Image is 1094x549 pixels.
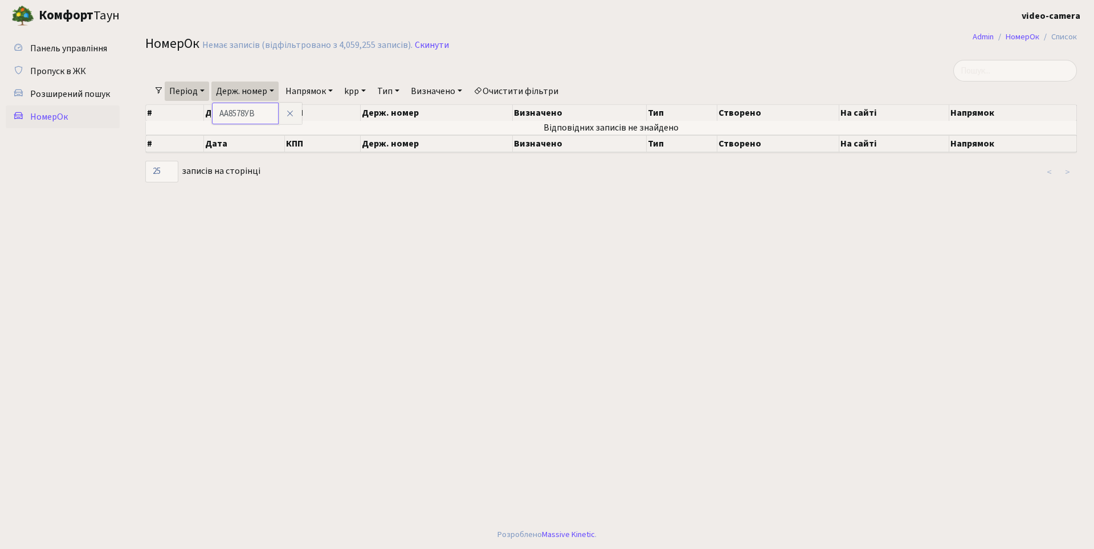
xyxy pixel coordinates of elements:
img: logo.png [11,5,34,27]
a: Панель управління [6,37,120,60]
a: Скинути [415,40,449,51]
a: Admin [973,31,994,43]
td: Відповідних записів не знайдено [146,121,1077,135]
th: На сайті [839,135,949,152]
label: записів на сторінці [145,161,260,182]
a: Визначено [406,82,467,101]
a: НомерОк [6,105,120,128]
th: Створено [717,135,839,152]
div: Розроблено . [497,528,597,541]
button: Переключити навігацію [142,6,171,25]
input: Пошук... [953,60,1077,82]
a: video-camera [1022,9,1080,23]
span: НомерОк [30,111,68,123]
div: Немає записів (відфільтровано з 4,059,255 записів). [202,40,413,51]
a: Напрямок [281,82,337,101]
a: Період [165,82,209,101]
th: Тип [647,135,717,152]
span: НомерОк [145,34,199,54]
a: Тип [373,82,404,101]
th: Дата [204,105,285,121]
a: Massive Kinetic [542,528,595,540]
nav: breadcrumb [956,25,1094,49]
th: КПП [285,135,361,152]
th: Тип [647,105,717,121]
th: Визначено [513,135,647,152]
a: НомерОк [1006,31,1039,43]
th: Визначено [513,105,647,121]
a: Пропуск в ЖК [6,60,120,83]
select: записів на сторінці [145,161,178,182]
th: # [146,135,204,152]
th: Створено [717,105,839,121]
a: Держ. номер [211,82,279,101]
b: Комфорт [39,6,93,25]
a: kpp [340,82,370,101]
a: Розширений пошук [6,83,120,105]
a: Очистити фільтри [469,82,563,101]
th: Напрямок [949,105,1077,121]
th: Держ. номер [361,135,513,152]
th: Напрямок [949,135,1077,152]
span: Панель управління [30,42,107,55]
span: Пропуск в ЖК [30,65,86,78]
li: Список [1039,31,1077,43]
th: Держ. номер [361,105,513,121]
b: video-camera [1022,10,1080,22]
th: Дата [204,135,285,152]
th: КПП [285,105,361,121]
th: На сайті [839,105,949,121]
span: Таун [39,6,120,26]
th: # [146,105,204,121]
span: Розширений пошук [30,88,110,100]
